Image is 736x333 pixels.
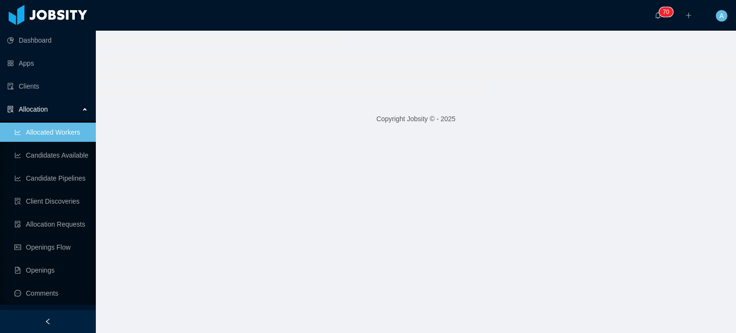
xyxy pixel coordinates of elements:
p: 7 [663,7,666,17]
a: icon: line-chartCandidate Pipelines [14,169,88,188]
span: A [719,10,724,22]
i: icon: solution [7,106,14,113]
a: icon: robot [7,307,88,326]
a: icon: file-textOpenings [14,261,88,280]
a: icon: pie-chartDashboard [7,31,88,50]
a: icon: idcardOpenings Flow [14,238,88,257]
span: Allocation [19,105,48,113]
a: icon: appstoreApps [7,54,88,73]
a: icon: line-chartCandidates Available [14,146,88,165]
footer: Copyright Jobsity © - 2025 [96,103,736,136]
i: icon: bell [655,12,661,19]
i: icon: plus [685,12,692,19]
p: 0 [666,7,669,17]
a: icon: auditClients [7,77,88,96]
a: icon: messageComments [14,284,88,303]
sup: 70 [659,7,673,17]
a: icon: line-chartAllocated Workers [14,123,88,142]
a: icon: file-searchClient Discoveries [14,192,88,211]
a: icon: file-doneAllocation Requests [14,215,88,234]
